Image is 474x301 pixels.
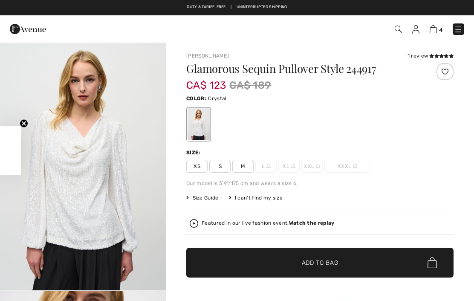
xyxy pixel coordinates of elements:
a: [PERSON_NAME] [186,53,229,59]
span: Size Guide [186,194,218,202]
img: 1ère Avenue [10,20,46,38]
img: Menu [454,25,462,34]
a: 1ère Avenue [10,24,46,32]
img: ring-m.svg [266,164,271,168]
div: Size: [186,149,202,156]
button: Add to Bag [186,248,454,278]
img: Watch the replay [190,219,198,228]
img: ring-m.svg [291,164,295,168]
span: M [232,160,254,173]
span: CA$ 189 [229,78,271,93]
a: 4 [430,24,442,34]
button: Close teaser [20,119,28,128]
div: 1 review [408,52,454,60]
span: XXL [301,160,323,173]
img: ring-m.svg [353,164,357,168]
img: ring-m.svg [316,164,320,168]
div: Our model is 5'9"/175 cm and wears a size 6. [186,179,454,187]
span: XL [278,160,300,173]
img: My Info [412,25,419,34]
img: Bag.svg [428,257,437,268]
img: Shopping Bag [430,25,437,33]
span: L [255,160,277,173]
span: XXXL [324,160,370,173]
div: Featured in our live fashion event. [202,220,334,226]
span: XS [186,160,208,173]
span: CA$ 123 [186,71,226,91]
span: Add to Bag [302,258,338,267]
img: Search [395,26,402,33]
div: I can't find my size [229,194,283,202]
strong: Watch the replay [289,220,335,226]
h1: Glamorous Sequin Pullover Style 244917 [186,63,409,74]
span: 4 [439,27,442,33]
div: Crystal [188,108,210,140]
span: S [209,160,231,173]
span: Color: [186,96,206,101]
span: Crystal [208,96,226,101]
